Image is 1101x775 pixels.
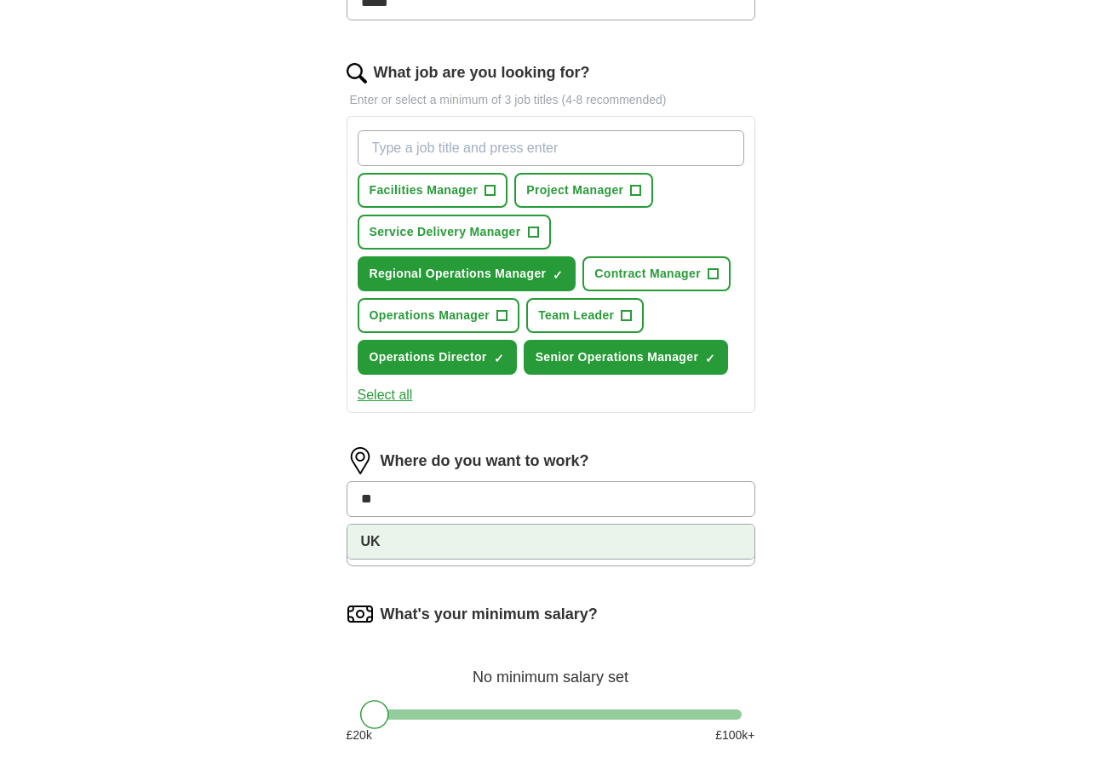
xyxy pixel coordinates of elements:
button: Regional Operations Manager✓ [358,256,576,291]
span: ✓ [494,352,504,365]
span: Operations Manager [370,307,490,324]
span: Senior Operations Manager [536,348,699,366]
span: Team Leader [538,307,614,324]
button: Project Manager [514,173,653,208]
p: Enter or select a minimum of 3 job titles (4-8 recommended) [347,91,755,109]
strong: UK [361,534,381,548]
span: ✓ [553,268,563,282]
button: Contract Manager [582,256,731,291]
button: Select all [358,385,413,405]
button: Team Leader [526,298,644,333]
div: No minimum salary set [347,648,755,689]
label: What job are you looking for? [374,61,590,84]
span: Regional Operations Manager [370,265,547,283]
button: Senior Operations Manager✓ [524,340,729,375]
span: Service Delivery Manager [370,223,521,241]
label: Where do you want to work? [381,450,589,473]
span: £ 100 k+ [715,726,754,744]
span: Operations Director [370,348,487,366]
label: What's your minimum salary? [381,603,598,626]
span: Facilities Manager [370,181,479,199]
span: Project Manager [526,181,623,199]
button: Service Delivery Manager [358,215,551,250]
span: ✓ [705,352,715,365]
button: Operations Director✓ [358,340,517,375]
input: Type a job title and press enter [358,130,744,166]
img: salary.png [347,600,374,628]
button: Operations Manager [358,298,520,333]
span: Contract Manager [594,265,701,283]
span: £ 20 k [347,726,372,744]
img: location.png [347,447,374,474]
img: search.png [347,63,367,83]
button: Facilities Manager [358,173,508,208]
